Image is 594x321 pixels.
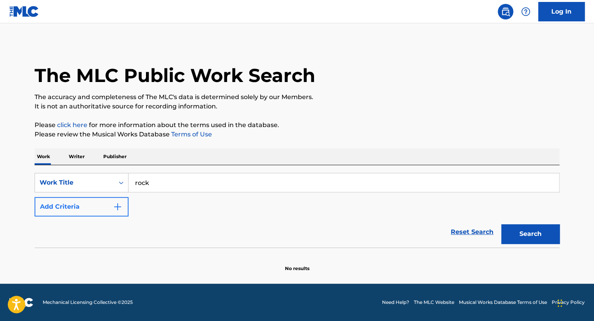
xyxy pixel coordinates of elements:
p: Please for more information about the terms used in the database. [35,120,559,130]
p: The accuracy and completeness of The MLC's data is determined solely by our Members. [35,92,559,102]
div: Work Title [40,178,109,187]
a: click here [57,121,87,129]
img: 9d2ae6d4665cec9f34b9.svg [113,202,122,211]
img: logo [9,298,33,307]
button: Add Criteria [35,197,129,216]
form: Search Form [35,173,559,248]
p: It is not an authoritative source for recording information. [35,102,559,111]
p: Please review the Musical Works Database [35,130,559,139]
p: Publisher [101,148,129,165]
a: The MLC Website [414,299,454,306]
a: Terms of Use [170,131,212,138]
button: Search [501,224,559,244]
p: No results [285,256,309,272]
a: Need Help? [382,299,409,306]
span: Mechanical Licensing Collective © 2025 [43,299,133,306]
a: Public Search [498,4,513,19]
img: help [521,7,530,16]
a: Privacy Policy [552,299,585,306]
img: search [501,7,510,16]
div: Drag [558,291,562,315]
img: MLC Logo [9,6,39,17]
a: Musical Works Database Terms of Use [459,299,547,306]
div: Help [518,4,533,19]
p: Writer [66,148,87,165]
p: Work [35,148,52,165]
a: Log In [538,2,585,21]
a: Reset Search [447,223,497,241]
iframe: Chat Widget [555,284,594,321]
h1: The MLC Public Work Search [35,64,315,87]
